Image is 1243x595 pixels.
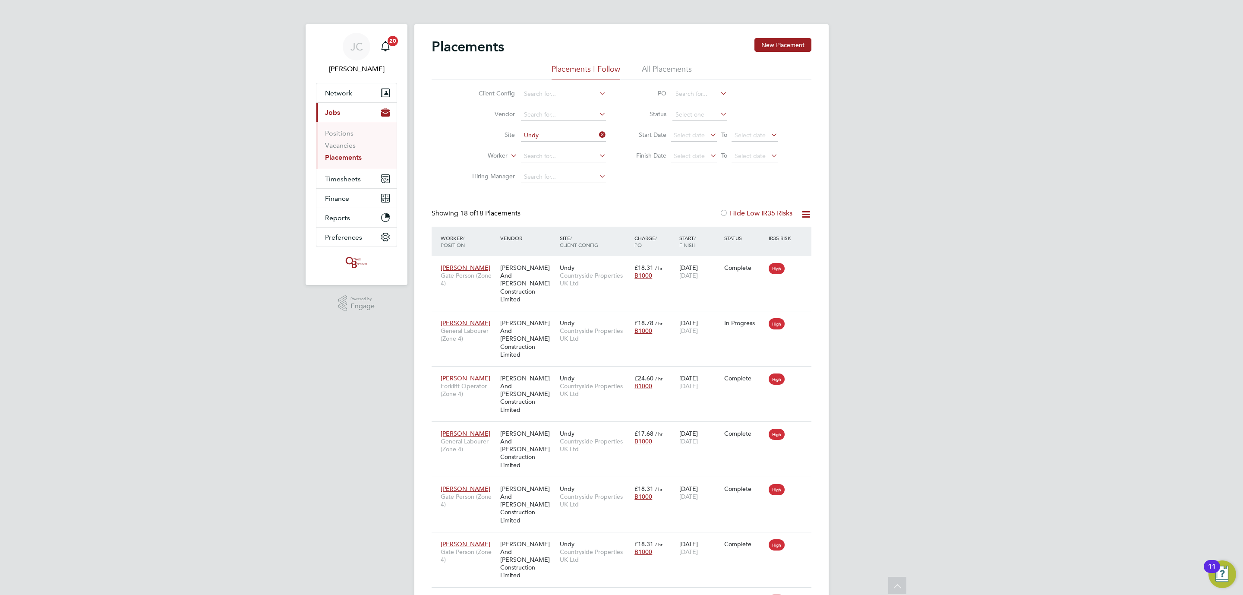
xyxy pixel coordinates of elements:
span: [DATE] [679,437,698,445]
span: General Labourer (Zone 4) [441,437,496,453]
span: High [769,263,785,274]
div: Jobs [316,122,397,169]
a: [PERSON_NAME]Gate Person (Zone 4)[PERSON_NAME] And [PERSON_NAME] Construction LimitedUndyCountrys... [439,535,811,543]
button: Network [316,83,397,102]
span: B1000 [634,437,652,445]
span: £18.78 [634,319,653,327]
div: [DATE] [677,536,722,560]
span: B1000 [634,548,652,556]
span: James Crawley [316,64,397,74]
span: Engage [350,303,375,310]
span: Network [325,89,352,97]
span: [DATE] [679,272,698,279]
span: [PERSON_NAME] [441,430,490,437]
span: [PERSON_NAME] [441,264,490,272]
div: Showing [432,209,522,218]
input: Search for... [521,171,606,183]
span: Select date [735,131,766,139]
div: Worker [439,230,498,253]
a: JC[PERSON_NAME] [316,33,397,74]
span: [DATE] [679,382,698,390]
span: / Position [441,234,465,248]
span: Countryside Properties UK Ltd [560,382,630,398]
div: Complete [724,540,765,548]
span: Undy [560,485,574,493]
span: High [769,429,785,440]
span: Countryside Properties UK Ltd [560,327,630,342]
div: Charge [632,230,677,253]
div: Complete [724,430,765,437]
input: Select one [672,109,727,121]
span: Undy [560,264,574,272]
div: Complete [724,374,765,382]
span: / Finish [679,234,696,248]
span: Countryside Properties UK Ltd [560,272,630,287]
span: £18.31 [634,264,653,272]
span: [DATE] [679,548,698,556]
span: B1000 [634,382,652,390]
span: [PERSON_NAME] [441,374,490,382]
span: / hr [655,430,663,437]
span: / hr [655,320,663,326]
span: General Labourer (Zone 4) [441,327,496,342]
a: Positions [325,129,353,137]
span: High [769,484,785,495]
div: Site [558,230,632,253]
span: [DATE] [679,493,698,500]
div: [DATE] [677,260,722,284]
label: Vendor [465,110,515,118]
a: Placements [325,153,362,161]
input: Search for... [521,109,606,121]
div: [PERSON_NAME] And [PERSON_NAME] Construction Limited [498,315,558,363]
span: B1000 [634,272,652,279]
span: To [719,150,730,161]
label: Finish Date [628,152,666,159]
span: / Client Config [560,234,598,248]
a: Go to home page [316,256,397,269]
button: New Placement [754,38,811,52]
input: Search for... [521,88,606,100]
label: Status [628,110,666,118]
nav: Main navigation [306,24,407,285]
span: High [769,539,785,551]
input: Search for... [672,88,727,100]
span: [PERSON_NAME] [441,540,490,548]
div: [DATE] [677,315,722,339]
span: / hr [655,486,663,492]
span: Undy [560,430,574,437]
span: 18 of [460,209,476,218]
input: Search for... [521,130,606,142]
img: oneillandbrennan-logo-retina.png [344,256,369,269]
div: [PERSON_NAME] And [PERSON_NAME] Construction Limited [498,481,558,529]
span: Jobs [325,108,340,117]
div: [PERSON_NAME] And [PERSON_NAME] Construction Limited [498,425,558,473]
div: IR35 Risk [767,230,796,246]
a: [PERSON_NAME]Forklift Operator (Zone 4)[PERSON_NAME] And [PERSON_NAME] Construction LimitedUndyCo... [439,370,811,377]
label: Worker [458,152,508,160]
span: Preferences [325,233,362,241]
span: Undy [560,374,574,382]
span: / hr [655,375,663,382]
div: [PERSON_NAME] And [PERSON_NAME] Construction Limited [498,370,558,418]
span: 20 [388,36,398,46]
span: [DATE] [679,327,698,335]
span: Undy [560,319,574,327]
label: Client Config [465,89,515,97]
div: [DATE] [677,425,722,449]
label: PO [628,89,666,97]
div: Complete [724,264,765,272]
a: [PERSON_NAME]Gate Person (Zone 4)[PERSON_NAME] And [PERSON_NAME] Construction LimitedUndyCountrys... [439,480,811,487]
span: [PERSON_NAME] [441,319,490,327]
span: Select date [674,131,705,139]
button: Jobs [316,103,397,122]
div: Status [722,230,767,246]
button: Preferences [316,228,397,247]
span: Select date [674,152,705,160]
div: In Progress [724,319,765,327]
a: Powered byEngage [338,295,375,312]
span: Countryside Properties UK Ltd [560,493,630,508]
div: [PERSON_NAME] And [PERSON_NAME] Construction Limited [498,536,558,584]
span: Countryside Properties UK Ltd [560,437,630,453]
div: [DATE] [677,370,722,394]
h2: Placements [432,38,504,55]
